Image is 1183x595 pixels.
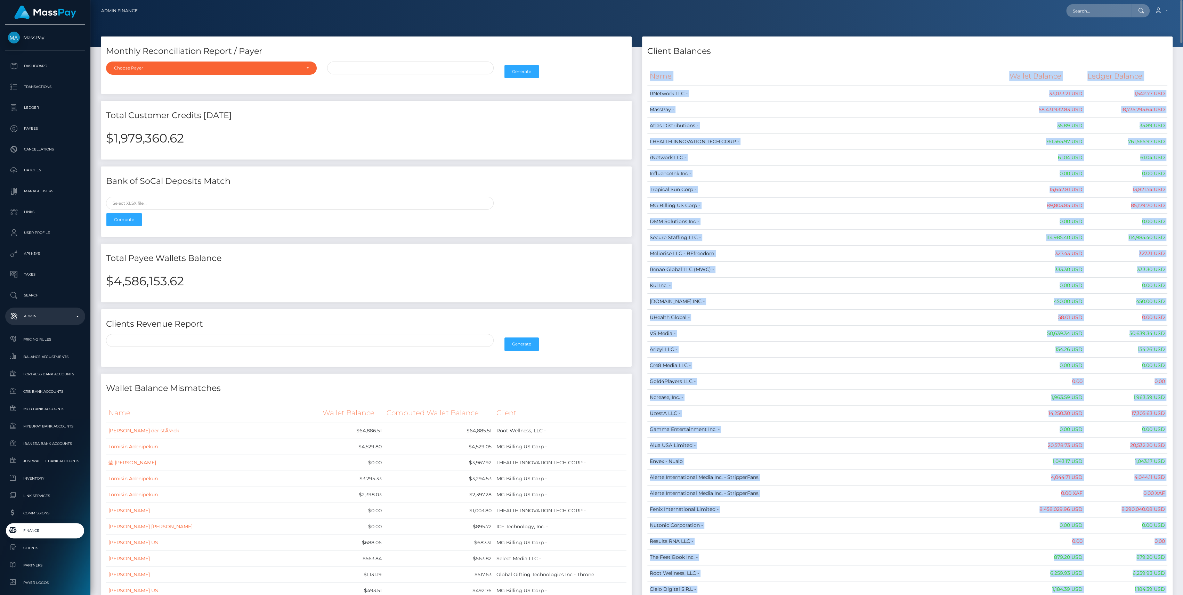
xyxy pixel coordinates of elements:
[1007,118,1085,134] td: 35.89 USD
[647,230,1007,246] td: Secure Staffing LLC -
[384,423,494,439] td: $64,885.51
[384,455,494,471] td: $3,967.92
[106,252,626,264] h4: Total Payee Wallets Balance
[106,213,142,226] button: Compute
[5,540,85,555] a: Clients
[114,65,301,71] div: Choose Payer
[320,519,384,535] td: $0.00
[8,186,82,196] p: Manage Users
[1085,214,1167,230] td: 0.00 USD
[108,587,158,594] a: [PERSON_NAME] US
[1085,533,1167,549] td: 0.00
[647,438,1007,454] td: Alua USA Limited -
[106,404,320,423] th: Name
[101,3,138,18] a: Admin Finance
[647,390,1007,406] td: Ncrease, Inc. -
[1007,406,1085,422] td: 14,250.30 USD
[5,308,85,325] a: Admin
[1007,278,1085,294] td: 0.00 USD
[1007,86,1085,102] td: 33,033.21 USD
[384,439,494,455] td: $4,529.05
[5,287,85,304] a: Search
[1085,102,1167,118] td: -8,735,295.64 USD
[384,519,494,535] td: $895.72
[5,332,85,347] a: Pricing Rules
[5,436,85,451] a: Ibanera Bank Accounts
[1085,390,1167,406] td: 1,963.59 USD
[384,535,494,551] td: $687.31
[1007,150,1085,166] td: 61.04 USD
[384,404,494,423] th: Computed Wallet Balance
[8,207,82,217] p: Links
[8,370,82,378] span: Fortress Bank Accounts
[5,203,85,221] a: Links
[647,118,1007,134] td: Atlas Distributions -
[647,86,1007,102] td: RNetwork LLC -
[1007,214,1085,230] td: 0.00 USD
[647,517,1007,533] td: Nutonic Corporation -
[8,561,82,569] span: Partners
[8,492,82,500] span: Link Services
[5,367,85,382] a: Fortress Bank Accounts
[647,214,1007,230] td: DMM Solutions Inc -
[8,579,82,587] span: Payer Logos
[8,422,82,430] span: MyEUPay Bank Accounts
[108,555,150,562] a: [PERSON_NAME]
[1085,294,1167,310] td: 450.00 USD
[647,358,1007,374] td: Cre8 Media LLC -
[5,182,85,200] a: Manage Users
[5,224,85,242] a: User Profile
[1007,198,1085,214] td: 89,803.85 USD
[1007,486,1085,502] td: 0.00 XAF
[5,575,85,590] a: Payer Logos
[5,34,85,41] span: MassPay
[8,82,82,92] p: Transactions
[647,486,1007,502] td: Alerte International Media Inc. - StripperFans
[1085,182,1167,198] td: 13,821.74 USD
[8,335,82,343] span: Pricing Rules
[494,535,626,551] td: MG Billing US Corp -
[1007,67,1085,86] th: Wallet Balance
[320,487,384,503] td: $2,398.03
[647,565,1007,581] td: Root Wellness, LLC -
[320,471,384,487] td: $3,295.33
[1085,86,1167,102] td: 1,542.77 USD
[108,539,158,546] a: [PERSON_NAME] US
[647,310,1007,326] td: UHealth Global -
[494,487,626,503] td: MG Billing US Corp -
[106,45,626,57] h4: Monthly Reconciliation Report / Payer
[5,523,85,538] a: Finance
[1085,134,1167,150] td: 761,565.97 USD
[1085,358,1167,374] td: 0.00 USD
[8,474,82,482] span: Inventory
[1085,67,1167,86] th: Ledger Balance
[647,182,1007,198] td: Tropical Sun Corp -
[320,404,384,423] th: Wallet Balance
[8,544,82,552] span: Clients
[5,57,85,75] a: Dashboard
[5,349,85,364] a: Balance Adjustments
[1085,565,1167,581] td: 6,259.93 USD
[8,269,82,280] p: Taxes
[1085,454,1167,470] td: 1,043.17 USD
[1085,150,1167,166] td: 61.04 USD
[320,535,384,551] td: $688.06
[494,471,626,487] td: MG Billing US Corp -
[494,567,626,582] td: Global Gifting Technologies Inc - Throne
[647,134,1007,150] td: I HEALTH INNOVATION TECH CORP -
[647,45,1168,57] h4: Client Balances
[1085,342,1167,358] td: 154.26 USD
[108,507,150,514] a: [PERSON_NAME]
[1066,4,1132,17] input: Search...
[106,318,626,330] h4: Clients Revenue Report
[1007,294,1085,310] td: 450.00 USD
[494,423,626,439] td: Root Wellness, LLC -
[5,99,85,116] a: Ledger
[1007,549,1085,565] td: 879.20 USD
[1085,262,1167,278] td: 333.30 USD
[1085,326,1167,342] td: 50,639.34 USD
[8,144,82,155] p: Cancellations
[384,503,494,519] td: $1,003.80
[1007,310,1085,326] td: 58.01 USD
[1085,198,1167,214] td: 85,179.70 USD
